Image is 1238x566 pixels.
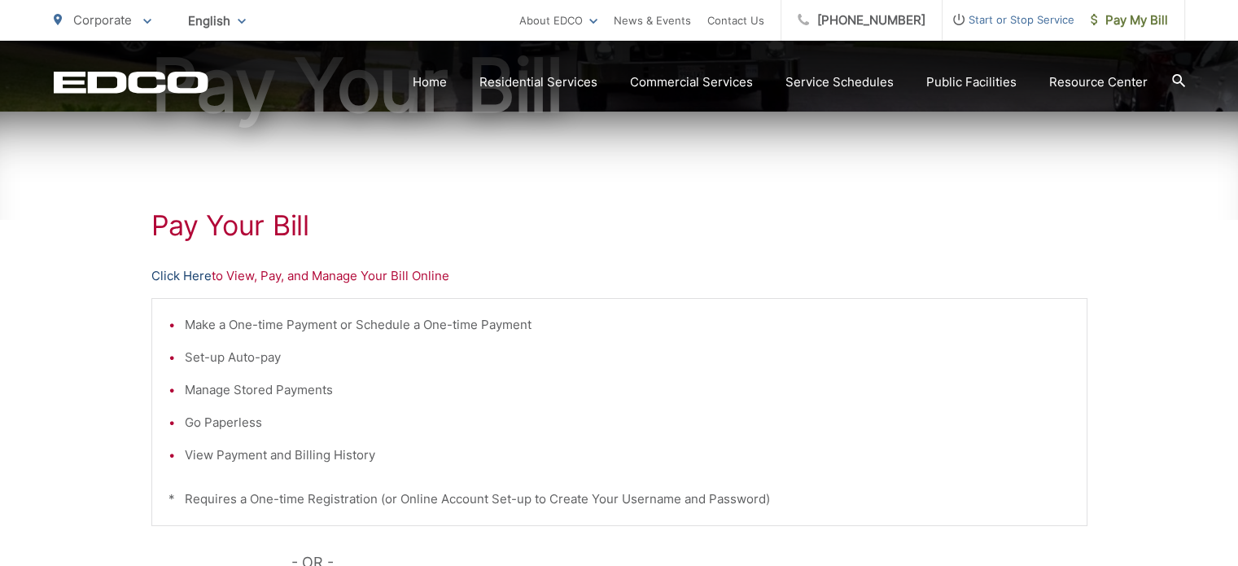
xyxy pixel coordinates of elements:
a: Residential Services [479,72,597,92]
li: Go Paperless [185,413,1070,432]
a: Service Schedules [785,72,894,92]
li: Make a One-time Payment or Schedule a One-time Payment [185,315,1070,335]
span: Corporate [73,12,132,28]
a: About EDCO [519,11,597,30]
a: Click Here [151,266,212,286]
a: News & Events [614,11,691,30]
span: Pay My Bill [1091,11,1168,30]
a: Home [413,72,447,92]
li: Manage Stored Payments [185,380,1070,400]
a: Commercial Services [630,72,753,92]
a: EDCD logo. Return to the homepage. [54,71,208,94]
p: * Requires a One-time Registration (or Online Account Set-up to Create Your Username and Password) [168,489,1070,509]
li: View Payment and Billing History [185,445,1070,465]
p: to View, Pay, and Manage Your Bill Online [151,266,1087,286]
a: Public Facilities [926,72,1017,92]
a: Resource Center [1049,72,1148,92]
li: Set-up Auto-pay [185,348,1070,367]
a: Contact Us [707,11,764,30]
span: English [176,7,258,35]
h1: Pay Your Bill [151,209,1087,242]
